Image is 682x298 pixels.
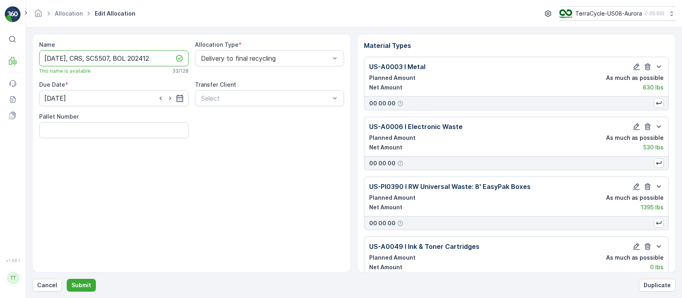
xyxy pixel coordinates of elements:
[369,219,396,227] p: 00 00 00
[397,220,404,226] div: Help Tooltip Icon
[369,74,416,82] p: Planned Amount
[195,81,236,88] label: Transfer Client
[55,10,83,17] a: Allocation
[369,203,402,211] p: Net Amount
[93,10,137,18] span: Edit Allocation
[369,134,416,142] p: Planned Amount
[364,41,669,50] p: Material Types
[575,10,642,18] p: TerraCycle-US08-Aurora
[639,279,676,292] button: Duplicate
[39,68,91,74] span: This name is available
[369,194,416,202] p: Planned Amount
[201,93,330,103] p: Select
[369,263,402,271] p: Net Amount
[606,134,664,142] p: As much as possible
[7,272,20,284] div: TT
[5,264,21,292] button: TT
[643,143,664,151] p: 530 lbs
[72,281,91,289] p: Submit
[641,203,664,211] p: 1395 lbs
[5,6,21,22] img: logo
[606,74,664,82] p: As much as possible
[369,254,416,262] p: Planned Amount
[67,279,96,292] button: Submit
[34,12,43,19] a: Homepage
[397,160,404,167] div: Help Tooltip Icon
[39,113,79,120] label: Pallet Number
[559,9,572,18] img: image_ci7OI47.png
[369,242,479,251] p: US-A0049 I Ink & Toner Cartridges
[606,254,664,262] p: As much as possible
[643,83,664,91] p: 630 lbs
[369,143,402,151] p: Net Amount
[39,90,189,106] input: dd/mm/yyyy
[606,194,664,202] p: As much as possible
[369,182,531,191] p: US-PI0390 I RW Universal Waste: 8' EasyPak Boxes
[369,83,402,91] p: Net Amount
[172,68,189,74] p: 33 / 128
[369,122,463,131] p: US-A0006 I Electronic Waste
[369,159,396,167] p: 00 00 00
[39,81,65,88] label: Due Date
[32,279,62,292] button: Cancel
[650,263,664,271] p: 0 lbs
[37,281,57,289] p: Cancel
[559,6,676,21] button: TerraCycle-US08-Aurora(-05:00)
[195,41,239,48] label: Allocation Type
[644,281,671,289] p: Duplicate
[369,62,426,72] p: US-A0003 I Metal
[397,100,404,107] div: Help Tooltip Icon
[369,99,396,107] p: 00 00 00
[5,258,21,263] span: v 1.48.1
[645,10,664,17] p: ( -05:00 )
[39,41,55,48] label: Name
